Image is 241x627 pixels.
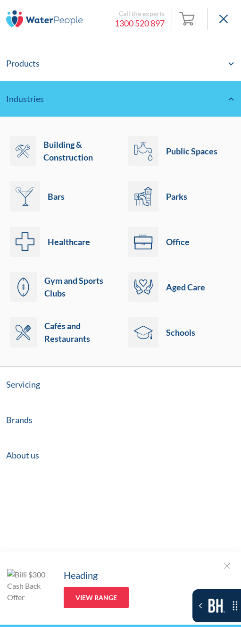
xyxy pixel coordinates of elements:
[166,190,187,203] div: Parks
[6,57,121,70] a: Products
[6,132,117,170] a: Building & Construction
[125,268,235,306] a: Aged Care
[64,568,98,582] h5: Heading
[177,8,199,30] a: Open empty cart
[6,93,121,105] a: Industries
[166,145,217,158] div: Public Spaces
[6,313,117,351] a: Cafés and Restaurants
[179,11,197,26] img: shopping cart
[115,18,165,29] a: 1300 520 897
[125,132,235,170] a: Public Spaces
[48,190,65,203] div: Bars
[6,178,117,215] a: Bars
[43,138,113,164] div: Building & Construction
[207,8,235,30] div: menu
[44,320,113,345] div: Cafés and Restaurants
[44,274,113,300] div: Gym and Sports Clubs
[64,587,129,608] a: View Range
[125,223,235,261] a: Office
[48,236,90,248] div: Healthcare
[125,313,235,351] a: Schools
[6,268,117,306] a: Gym and Sports Clubs
[166,326,195,339] div: Schools
[6,223,117,261] a: Healthcare
[7,569,54,603] img: Billi $300 Cash Back Offer
[166,281,205,294] div: Aged Care
[166,236,190,248] div: Office
[125,178,235,215] a: Parks
[115,9,165,18] div: Call the experts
